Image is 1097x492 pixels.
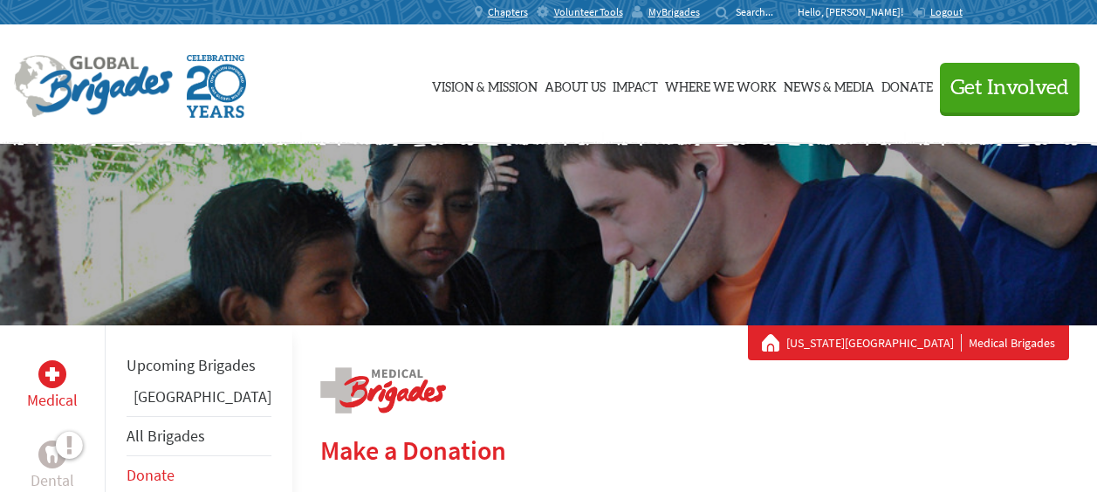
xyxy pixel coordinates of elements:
a: Logout [912,5,963,19]
a: Donate [127,465,175,485]
a: MedicalMedical [27,360,78,413]
div: Medical Brigades [762,334,1055,352]
a: [US_STATE][GEOGRAPHIC_DATA] [786,334,962,352]
a: News & Media [784,41,874,128]
img: Global Brigades Celebrating 20 Years [187,55,246,118]
li: Upcoming Brigades [127,346,271,385]
a: Impact [613,41,658,128]
li: All Brigades [127,416,271,456]
div: Medical [38,360,66,388]
span: Logout [930,5,963,18]
span: Volunteer Tools [554,5,623,19]
a: About Us [545,41,606,128]
img: logo-medical.png [320,367,446,413]
input: Search... [736,5,785,18]
span: MyBrigades [648,5,700,19]
img: Global Brigades Logo [14,55,173,118]
h2: Make a Donation [320,434,1069,466]
div: Dental [38,441,66,468]
a: Donate [881,41,933,128]
a: [GEOGRAPHIC_DATA] [134,386,271,407]
p: Hello, [PERSON_NAME]! [798,5,912,19]
img: Dental [45,446,59,462]
li: Guatemala [127,385,271,416]
a: Vision & Mission [432,41,538,128]
a: Where We Work [665,41,777,128]
p: Medical [27,388,78,413]
button: Get Involved [940,63,1080,113]
span: Get Involved [950,78,1069,99]
a: Upcoming Brigades [127,355,256,375]
span: Chapters [488,5,528,19]
img: Medical [45,367,59,381]
a: All Brigades [127,426,205,446]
